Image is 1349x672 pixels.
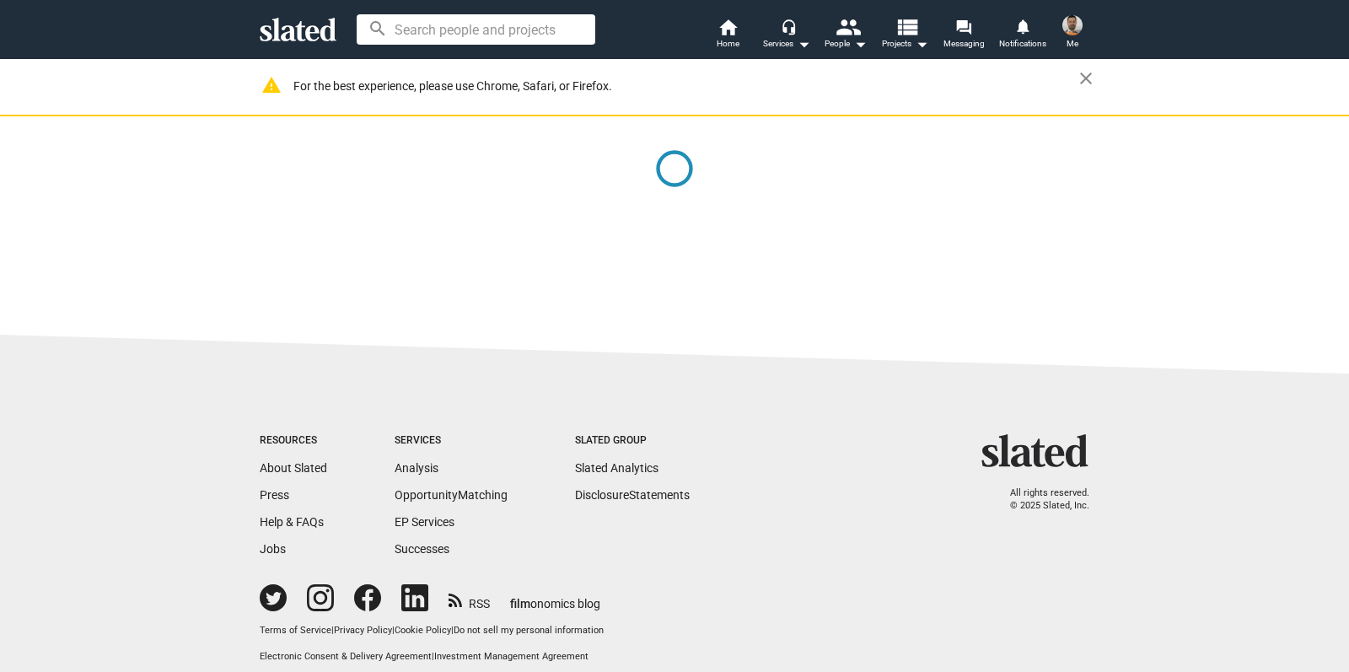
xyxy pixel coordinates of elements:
img: Greg Gertmenian [1062,15,1083,35]
a: Help & FAQs [260,515,324,529]
a: OpportunityMatching [395,488,508,502]
button: Do not sell my personal information [454,625,604,637]
mat-icon: people [836,14,860,39]
div: People [825,34,867,54]
a: Terms of Service [260,625,331,636]
a: Press [260,488,289,502]
a: Notifications [993,17,1052,54]
a: DisclosureStatements [575,488,690,502]
a: Jobs [260,542,286,556]
div: Services [763,34,810,54]
div: For the best experience, please use Chrome, Safari, or Firefox. [293,75,1079,98]
a: Analysis [395,461,438,475]
span: Messaging [943,34,985,54]
a: filmonomics blog [510,583,600,612]
a: Cookie Policy [395,625,451,636]
span: Home [717,34,739,54]
span: | [392,625,395,636]
a: Investment Management Agreement [434,651,589,662]
a: Successes [395,542,449,556]
mat-icon: arrow_drop_down [911,34,932,54]
a: RSS [449,586,490,612]
span: film [510,597,530,610]
button: Projects [875,17,934,54]
input: Search people and projects [357,14,595,45]
mat-icon: notifications [1014,18,1030,34]
mat-icon: close [1076,68,1096,89]
span: | [451,625,454,636]
div: Slated Group [575,434,690,448]
mat-icon: warning [261,75,282,95]
a: Home [698,17,757,54]
span: Me [1067,34,1078,54]
a: Privacy Policy [334,625,392,636]
span: Projects [882,34,928,54]
span: | [331,625,334,636]
a: Messaging [934,17,993,54]
mat-icon: arrow_drop_down [850,34,870,54]
div: Resources [260,434,327,448]
button: People [816,17,875,54]
button: Services [757,17,816,54]
span: | [432,651,434,662]
a: Slated Analytics [575,461,658,475]
a: About Slated [260,461,327,475]
mat-icon: headset_mic [781,19,796,34]
a: EP Services [395,515,454,529]
button: Greg GertmenianMe [1052,12,1093,56]
p: All rights reserved. © 2025 Slated, Inc. [992,487,1089,512]
mat-icon: forum [955,19,971,35]
mat-icon: view_list [895,14,919,39]
div: Services [395,434,508,448]
mat-icon: arrow_drop_down [793,34,814,54]
span: Notifications [999,34,1046,54]
a: Electronic Consent & Delivery Agreement [260,651,432,662]
mat-icon: home [717,17,738,37]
